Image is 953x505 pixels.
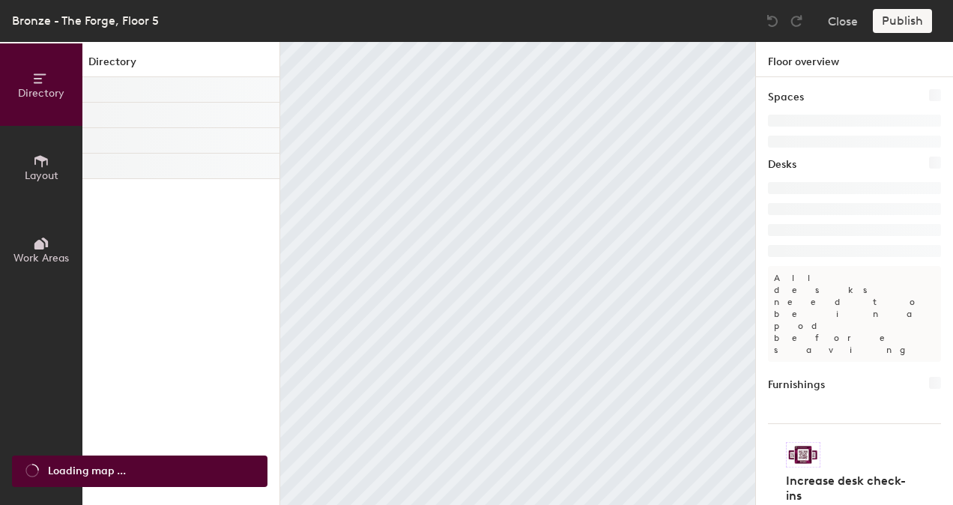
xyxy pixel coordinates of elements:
img: Undo [765,13,780,28]
h1: Spaces [768,89,804,106]
h1: Floor overview [756,42,953,77]
p: All desks need to be in a pod before saving [768,266,941,362]
h1: Furnishings [768,377,825,393]
img: Redo [789,13,804,28]
span: Loading map ... [48,463,126,480]
div: Bronze - The Forge, Floor 5 [12,11,159,30]
h1: Directory [82,54,279,77]
span: Work Areas [13,252,69,264]
img: Sticker logo [786,442,820,468]
canvas: Map [280,42,755,505]
span: Layout [25,169,58,182]
span: Directory [18,87,64,100]
h1: Desks [768,157,796,173]
h4: Increase desk check-ins [786,474,914,504]
button: Close [828,9,858,33]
